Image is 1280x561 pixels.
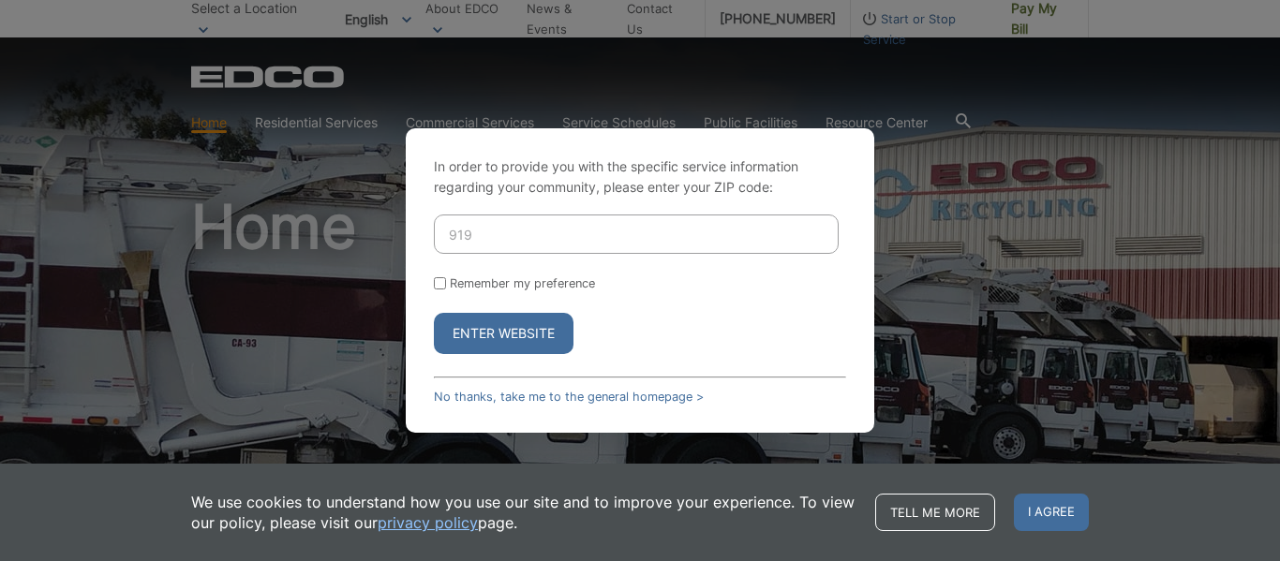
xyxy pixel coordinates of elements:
[434,390,704,404] a: No thanks, take me to the general homepage >
[450,276,595,290] label: Remember my preference
[875,494,995,531] a: Tell me more
[434,156,846,198] p: In order to provide you with the specific service information regarding your community, please en...
[1014,494,1089,531] span: I agree
[191,492,856,533] p: We use cookies to understand how you use our site and to improve your experience. To view our pol...
[378,512,478,533] a: privacy policy
[434,214,839,254] input: Enter ZIP Code
[434,313,573,354] button: Enter Website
